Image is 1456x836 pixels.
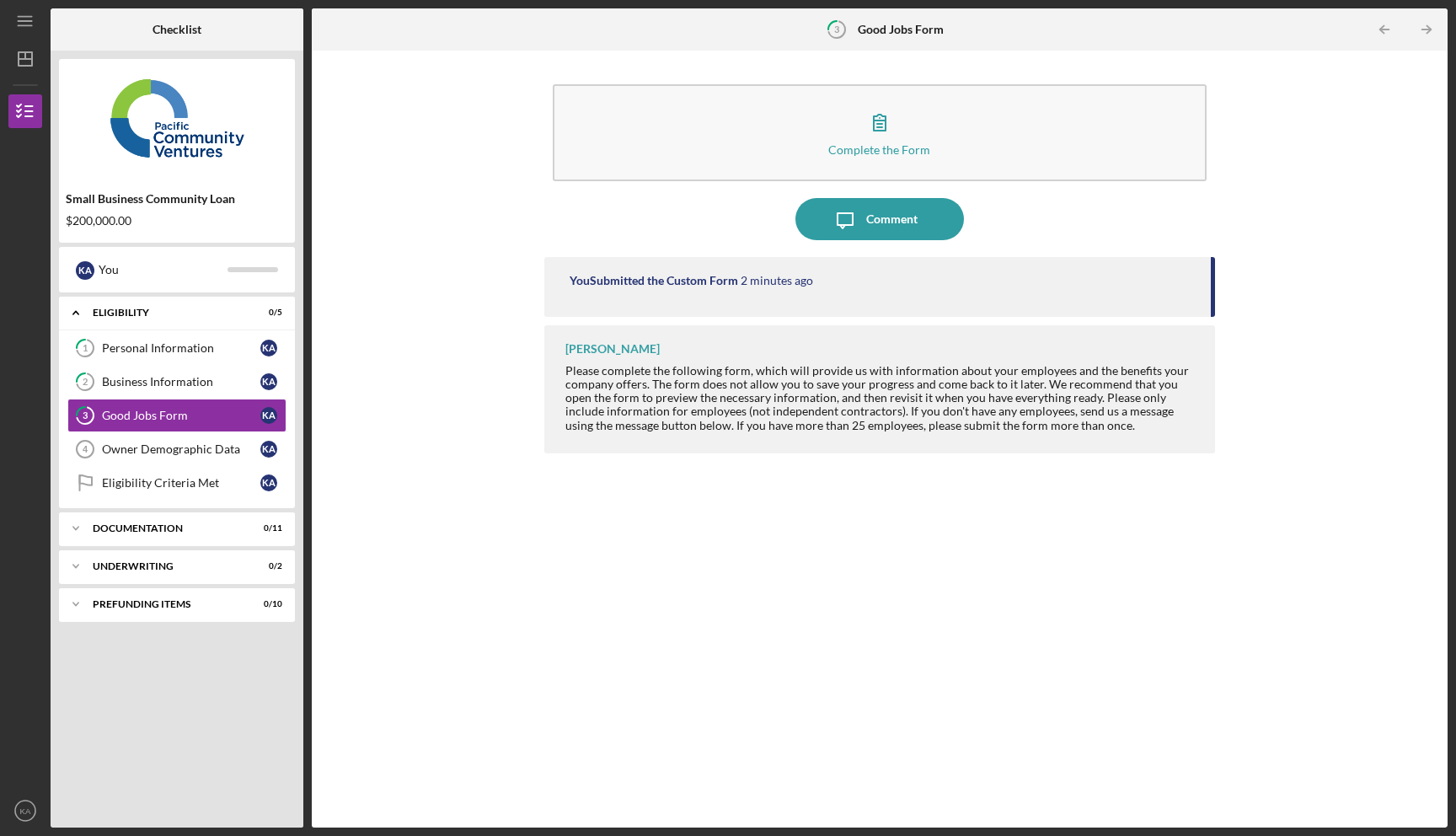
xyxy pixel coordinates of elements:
div: Business Information [102,375,260,389]
div: $200,000.00 [66,214,288,228]
tspan: 1 [83,343,88,354]
div: Please complete the following form, which will provide us with information about your employees a... [565,364,1199,431]
text: KA [20,807,31,816]
a: 1Personal InformationKA [67,331,286,365]
div: Eligibility Criteria Met [102,476,260,490]
div: Good Jobs Form [102,409,260,422]
div: K A [260,373,277,390]
button: Comment [795,198,964,240]
div: Comment [866,198,918,240]
div: 0 / 11 [252,523,282,533]
div: [PERSON_NAME] [565,342,660,356]
div: You [99,255,227,284]
div: K A [260,441,277,458]
b: Checklist [153,23,201,36]
button: Complete the Form [553,84,1207,181]
tspan: 4 [83,444,88,454]
div: Small Business Community Loan [66,192,288,206]
img: Product logo [59,67,295,169]
div: Documentation [93,523,240,533]
div: K A [260,340,277,356]
div: K A [260,407,277,424]
a: 2Business InformationKA [67,365,286,399]
div: Underwriting [93,561,240,571]
div: K A [260,474,277,491]
button: KA [8,794,42,828]
div: 0 / 2 [252,561,282,571]
b: Good Jobs Form [858,23,944,36]
a: 3Good Jobs FormKA [67,399,286,432]
tspan: 2 [83,377,88,388]
div: Eligibility [93,308,240,318]
div: K A [76,261,94,280]
time: 2025-09-25 16:02 [741,274,813,287]
tspan: 3 [834,24,839,35]
div: Prefunding Items [93,599,240,609]
a: 4Owner Demographic DataKA [67,432,286,466]
tspan: 3 [83,410,88,421]
a: Eligibility Criteria MetKA [67,466,286,500]
div: 0 / 5 [252,308,282,318]
div: Owner Demographic Data [102,442,260,456]
div: Complete the Form [828,143,930,156]
div: 0 / 10 [252,599,282,609]
div: You Submitted the Custom Form [570,274,738,287]
div: Personal Information [102,341,260,355]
